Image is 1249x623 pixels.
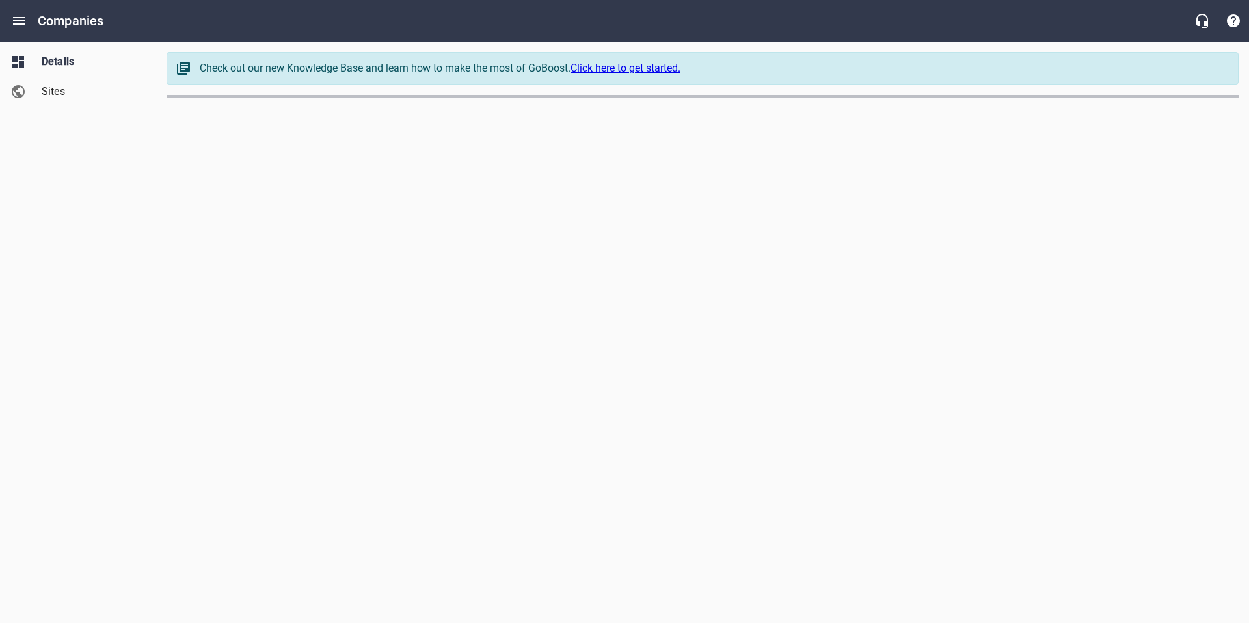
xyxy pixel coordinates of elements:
button: Open drawer [3,5,34,36]
button: Support Portal [1218,5,1249,36]
div: Check out our new Knowledge Base and learn how to make the most of GoBoost. [200,60,1225,76]
button: Live Chat [1187,5,1218,36]
span: Sites [42,84,141,99]
a: Click here to get started. [571,62,680,74]
h6: Companies [38,10,103,31]
span: Details [42,54,141,70]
